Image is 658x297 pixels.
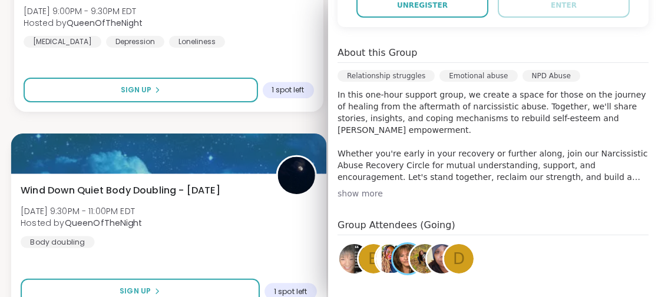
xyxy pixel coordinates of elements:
a: b [357,242,390,275]
div: [MEDICAL_DATA] [24,36,101,48]
p: In this one-hour support group, we create a space for those on the journey of healing from the af... [338,89,649,183]
img: QueenOfTheNight [277,157,315,194]
a: ReginaMaria [338,242,371,275]
span: b [368,248,379,271]
img: Ashley_Voss [410,244,439,273]
img: darlenelin13 [393,244,422,273]
img: Coach_T [427,244,457,273]
img: ReginaMaria [339,244,369,273]
h4: Group Attendees (Going) [338,218,649,235]
span: [DATE] 9:30PM - 11:00PM EDT [21,205,142,216]
span: Wind Down Quiet Body Doubling - [DATE] [21,183,220,197]
span: Hosted by [24,17,143,29]
div: Relationship struggles [338,70,435,82]
a: darlenelin13 [391,242,424,275]
div: Loneliness [169,36,225,48]
div: Emotional abuse [439,70,517,82]
span: [DATE] 9:00PM - 9:30PM EDT [24,5,143,17]
a: ranequakb [374,242,407,275]
b: QueenOfTheNight [65,217,143,229]
a: d [442,242,475,275]
span: d [453,248,465,271]
b: QueenOfTheNight [67,17,143,29]
div: NPD Abuse [523,70,580,82]
button: Sign Up [24,78,258,102]
span: Sign Up [121,85,151,95]
div: Depression [106,36,164,48]
div: show more [338,188,649,199]
h4: About this Group [338,46,417,60]
span: Sign Up [120,286,151,296]
span: 1 spot left [272,85,305,95]
a: Ashley_Voss [408,242,441,275]
div: Body doubling [21,236,94,248]
span: Hosted by [21,217,142,229]
img: ranequakb [376,244,405,273]
span: 1 spot left [274,286,307,296]
a: Coach_T [425,242,458,275]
